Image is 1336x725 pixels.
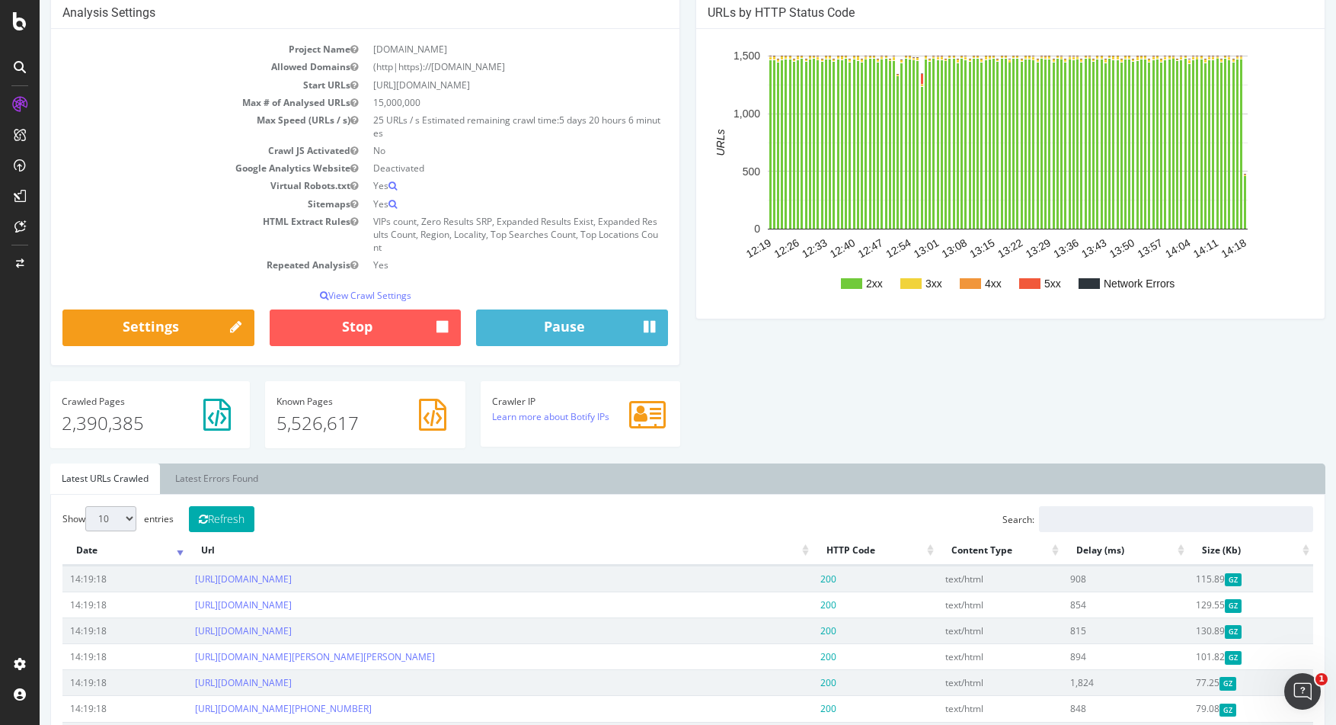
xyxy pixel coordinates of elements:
[452,396,629,406] h4: Crawler IP
[705,236,734,260] text: 12:19
[23,536,148,566] th: Date: activate to sort column ascending
[452,410,570,423] a: Learn more about Botify IPs
[898,592,1023,618] td: text/html
[1005,277,1021,290] text: 5xx
[23,40,326,58] td: Project Name
[886,277,903,290] text: 3xx
[1064,277,1135,290] text: Network Errors
[1023,592,1148,618] td: 854
[1149,643,1274,669] td: 101.82
[963,506,1274,532] label: Search:
[436,310,628,346] button: Pause
[155,573,252,585] a: [URL][DOMAIN_NAME]
[1095,236,1125,260] text: 13:57
[149,506,215,532] button: Refresh
[788,236,818,260] text: 12:40
[23,618,148,643] td: 14:19:18
[781,676,797,689] span: 200
[675,130,687,156] text: URLs
[1023,566,1148,592] td: 908
[1180,704,1197,717] span: Gzipped Content
[826,277,843,290] text: 2xx
[1040,236,1069,260] text: 13:43
[326,94,629,111] td: 15,000,000
[703,165,721,178] text: 500
[46,506,97,531] select: Showentries
[1284,673,1321,710] iframe: Intercom live chat
[326,111,629,142] td: 25 URLs / s Estimated remaining crawl time:
[1023,536,1148,566] th: Delay (ms): activate to sort column ascending
[23,111,326,142] td: Max Speed (URLs / s)
[781,598,797,611] span: 200
[1123,236,1153,260] text: 14:04
[781,702,797,715] span: 200
[668,5,1274,21] h4: URLs by HTTP Status Code
[1023,695,1148,721] td: 848
[1068,236,1098,260] text: 13:50
[155,650,395,663] a: [URL][DOMAIN_NAME][PERSON_NAME][PERSON_NAME]
[1023,618,1148,643] td: 815
[1152,236,1181,260] text: 14:11
[155,676,252,689] a: [URL][DOMAIN_NAME]
[1149,695,1274,721] td: 79.08
[898,618,1023,643] td: text/html
[230,310,422,346] button: Stop
[781,624,797,637] span: 200
[22,396,199,406] h4: Pages Crawled
[898,695,1023,721] td: text/html
[23,58,326,75] td: Allowed Domains
[23,94,326,111] td: Max # of Analysed URLs
[1180,677,1197,690] span: Gzipped Content
[237,396,414,406] h4: Pages Known
[928,236,957,260] text: 13:15
[999,506,1274,532] input: Search:
[1012,236,1041,260] text: 13:36
[781,650,797,663] span: 200
[23,592,148,618] td: 14:19:18
[155,702,332,715] a: [URL][DOMAIN_NAME][PHONE_NUMBER]
[956,236,986,260] text: 13:22
[773,536,898,566] th: HTTP Code: activate to sort column ascending
[1149,592,1274,618] td: 129.55
[1149,618,1274,643] td: 130.89
[872,236,902,260] text: 13:01
[668,40,1268,307] svg: A chart.
[23,142,326,159] td: Crawl JS Activated
[781,573,797,585] span: 200
[694,107,721,120] text: 1,000
[1185,573,1203,586] span: Gzipped Content
[23,256,326,274] td: Repeated Analysis
[1185,625,1203,638] span: Gzipped Content
[1023,669,1148,695] td: 1,824
[23,643,148,669] td: 14:19:18
[23,289,628,302] p: View Crawl Settings
[148,536,772,566] th: Url: activate to sort column ascending
[237,410,414,436] p: 5,526,617
[326,58,629,75] td: (http|https)://[DOMAIN_NAME]
[326,256,629,274] td: Yes
[760,236,790,260] text: 12:33
[155,598,252,611] a: [URL][DOMAIN_NAME]
[898,669,1023,695] td: text/html
[326,142,629,159] td: No
[1179,236,1209,260] text: 14:18
[23,177,326,194] td: Virtual Robots.txt
[23,5,628,21] h4: Analysis Settings
[816,236,845,260] text: 12:47
[898,536,1023,566] th: Content Type: activate to sort column ascending
[900,236,930,260] text: 13:08
[23,695,148,721] td: 14:19:18
[23,159,326,177] td: Google Analytics Website
[23,76,326,94] td: Start URLs
[23,506,134,531] label: Show entries
[326,213,629,256] td: VIPs count, Zero Results SRP, Expanded Results Exist, Expanded Results Count, Region, Locality, T...
[732,236,762,260] text: 12:26
[124,464,230,494] a: Latest Errors Found
[23,566,148,592] td: 14:19:18
[326,76,629,94] td: [URL][DOMAIN_NAME]
[898,643,1023,669] td: text/html
[23,669,148,695] td: 14:19:18
[22,410,199,436] p: 2,390,385
[898,566,1023,592] td: text/html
